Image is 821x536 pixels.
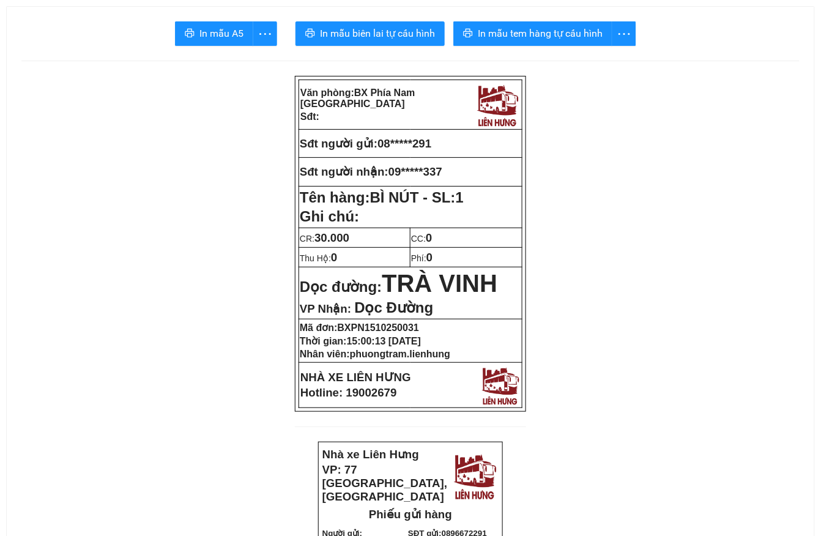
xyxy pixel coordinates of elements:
[426,231,432,244] span: 0
[451,450,499,501] img: logo
[479,364,521,406] img: logo
[347,336,422,346] span: 15:00:13 [DATE]
[463,28,473,40] span: printer
[133,6,179,52] img: logo
[6,12,121,33] span: BX Phía Nam [GEOGRAPHIC_DATA]
[370,189,464,206] span: BÌ NÚT - SL:
[300,371,411,384] strong: NHÀ XE LIÊN HƯNG
[300,278,497,295] strong: Dọc đường:
[612,21,636,46] button: more
[300,137,377,150] strong: Sđt người gửi:
[354,299,433,316] span: Dọc Đường
[305,28,315,40] span: printer
[411,234,433,244] span: CC:
[300,234,349,244] span: CR:
[6,35,24,46] strong: Sđt:
[453,21,612,46] button: printerIn mẫu tem hàng tự cấu hình
[426,251,433,264] span: 0
[199,26,243,41] span: In mẫu A5
[320,26,435,41] span: In mẫu biên lai tự cấu hình
[6,12,121,33] strong: Văn phòng:
[338,322,419,333] span: BXPN1510250031
[456,189,464,206] span: 1
[369,508,452,521] strong: Phiếu gửi hàng
[350,349,450,359] span: phuongtram.lienhung
[382,270,497,297] span: TRÀ VINH
[175,21,253,46] button: printerIn mẫu A5
[300,336,421,346] strong: Thời gian:
[300,349,450,359] strong: Nhân viên:
[300,87,415,109] span: BX Phía Nam [GEOGRAPHIC_DATA]
[478,26,603,41] span: In mẫu tem hàng tự cấu hình
[300,302,351,315] span: VP Nhận:
[411,253,433,263] span: Phí:
[295,21,445,46] button: printerIn mẫu biên lai tự cấu hình
[300,322,419,333] strong: Mã đơn:
[185,28,195,40] span: printer
[331,251,337,264] span: 0
[300,87,415,109] strong: Văn phòng:
[474,81,521,128] img: logo
[253,21,277,46] button: more
[5,89,94,102] strong: Sđt người nhận:
[300,189,464,206] strong: Tên hàng:
[5,61,83,74] strong: Sđt người gửi:
[300,111,319,122] strong: Sđt:
[300,253,337,263] span: Thu Hộ:
[322,463,448,503] strong: VP: 77 [GEOGRAPHIC_DATA], [GEOGRAPHIC_DATA]
[300,386,397,399] strong: Hotline: 19002679
[300,208,359,225] span: Ghi chú:
[253,26,277,42] span: more
[314,231,349,244] span: 30.000
[300,165,388,178] strong: Sđt người nhận:
[612,26,636,42] span: more
[322,448,419,461] strong: Nhà xe Liên Hưng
